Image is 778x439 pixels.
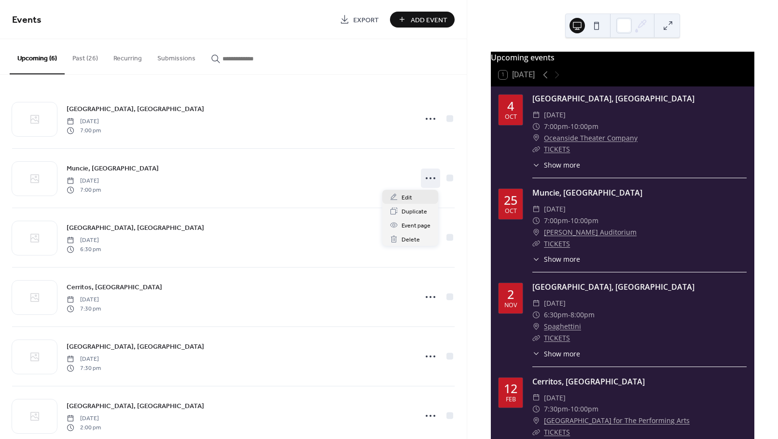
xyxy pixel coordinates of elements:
span: - [568,403,570,415]
a: [GEOGRAPHIC_DATA], [GEOGRAPHIC_DATA] [67,400,204,411]
span: 6:30pm [544,309,568,321]
span: [GEOGRAPHIC_DATA], [GEOGRAPHIC_DATA] [67,223,204,233]
span: [DATE] [67,355,101,364]
span: [DATE] [544,297,566,309]
span: Show more [544,160,580,170]
a: Cerritos, [GEOGRAPHIC_DATA] [532,376,645,387]
span: Events [12,11,42,29]
div: 4 [507,100,514,112]
button: Upcoming (6) [10,39,65,74]
a: [GEOGRAPHIC_DATA], [GEOGRAPHIC_DATA] [67,222,204,233]
div: ​ [532,332,540,344]
span: 7:30 pm [67,364,101,372]
span: 7:30 pm [67,304,101,313]
a: [GEOGRAPHIC_DATA], [GEOGRAPHIC_DATA] [532,282,695,292]
span: Cerritos, [GEOGRAPHIC_DATA] [67,283,162,293]
div: ​ [532,392,540,404]
div: ​ [532,121,540,132]
a: Oceanside Theater Company [544,132,638,144]
div: ​ [532,309,540,321]
div: ​ [532,109,540,121]
div: ​ [532,227,540,238]
a: Spaghettini [544,321,581,332]
div: Oct [505,208,517,214]
div: Upcoming events [491,52,754,63]
a: [PERSON_NAME] Auditorium [544,227,637,238]
button: ​Show more [532,160,580,170]
a: TICKETS [544,144,570,154]
button: Recurring [106,39,150,73]
span: [GEOGRAPHIC_DATA], [GEOGRAPHIC_DATA] [67,104,204,114]
button: Submissions [150,39,203,73]
div: ​ [532,254,540,264]
span: 10:00pm [570,121,598,132]
div: ​ [532,426,540,438]
div: ​ [532,238,540,250]
a: TICKETS [544,427,570,437]
button: Add Event [390,12,455,28]
span: [DATE] [67,414,101,423]
div: Oct [505,114,517,120]
a: TICKETS [544,239,570,248]
button: Past (26) [65,39,106,73]
a: TICKETS [544,333,570,342]
a: [GEOGRAPHIC_DATA], [GEOGRAPHIC_DATA] [67,103,204,114]
span: [DATE] [544,203,566,215]
span: [DATE] [67,177,101,185]
span: [DATE] [67,296,101,304]
span: [GEOGRAPHIC_DATA], [GEOGRAPHIC_DATA] [67,342,204,352]
div: 25 [504,194,517,206]
div: ​ [532,403,540,415]
div: 2 [507,288,514,300]
span: Export [353,15,379,25]
span: 10:00pm [570,403,598,415]
button: ​Show more [532,349,580,359]
span: 10:00pm [570,215,598,227]
div: ​ [532,160,540,170]
span: 7:00pm [544,121,568,132]
div: ​ [532,132,540,144]
span: Muncie, [GEOGRAPHIC_DATA] [67,164,159,174]
div: Feb [506,397,516,403]
span: Show more [544,254,580,264]
span: Delete [402,235,420,245]
span: [DATE] [544,109,566,121]
span: Show more [544,349,580,359]
div: ​ [532,321,540,332]
a: Muncie, [GEOGRAPHIC_DATA] [532,187,642,198]
span: 7:00pm [544,215,568,227]
span: 7:30pm [544,403,568,415]
span: 8:00pm [570,309,595,321]
span: [DATE] [67,117,101,126]
span: Duplicate [402,207,427,217]
span: - [568,215,570,227]
a: Muncie, [GEOGRAPHIC_DATA] [67,163,159,174]
a: Cerritos, [GEOGRAPHIC_DATA] [67,282,162,293]
span: 6:30 pm [67,245,101,254]
span: Event page [402,221,431,231]
span: 7:00 pm [67,126,101,135]
div: ​ [532,297,540,309]
span: [GEOGRAPHIC_DATA], [GEOGRAPHIC_DATA] [67,401,204,411]
span: 7:00 pm [67,185,101,194]
a: [GEOGRAPHIC_DATA], [GEOGRAPHIC_DATA] [67,341,204,352]
div: ​ [532,143,540,155]
span: [DATE] [544,392,566,404]
span: Add Event [411,15,447,25]
span: [DATE] [67,236,101,245]
a: [GEOGRAPHIC_DATA], [GEOGRAPHIC_DATA] [532,93,695,104]
div: ​ [532,203,540,215]
button: ​Show more [532,254,580,264]
a: Export [333,12,386,28]
span: Edit [402,193,412,203]
div: ​ [532,415,540,426]
div: ​ [532,215,540,227]
span: 2:00 pm [67,423,101,432]
a: [GEOGRAPHIC_DATA] for The Performing Arts [544,415,690,426]
span: - [568,121,570,132]
span: - [568,309,570,321]
div: ​ [532,349,540,359]
div: 12 [504,382,517,395]
div: Nov [504,302,517,309]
